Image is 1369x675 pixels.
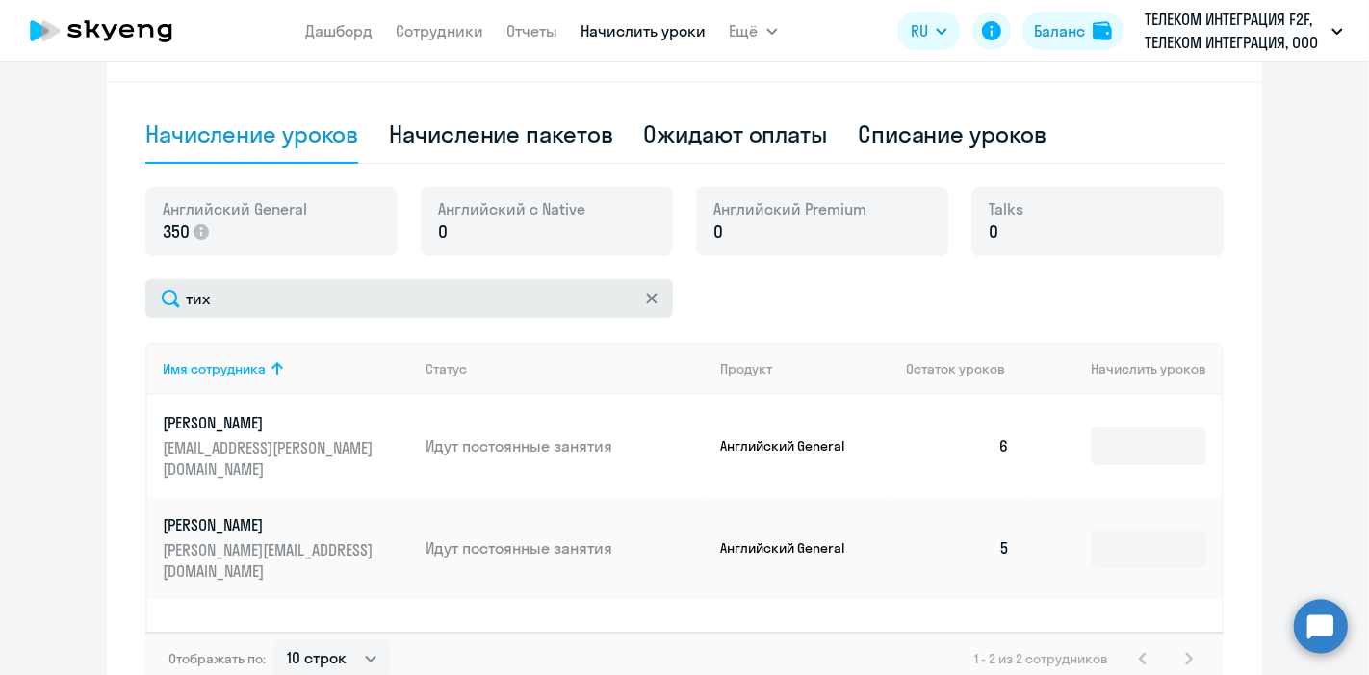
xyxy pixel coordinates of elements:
div: Имя сотрудника [163,360,266,377]
span: 0 [713,220,723,245]
div: Продукт [720,360,772,377]
button: Ещё [730,12,778,50]
div: Статус [426,360,705,377]
div: Списание уроков [858,118,1046,149]
div: Продукт [720,360,891,377]
div: Ожидают оплаты [644,118,828,149]
p: [EMAIL_ADDRESS][PERSON_NAME][DOMAIN_NAME] [163,437,378,480]
p: [PERSON_NAME] [163,514,378,535]
td: 5 [891,497,1025,599]
p: Идут постоянные занятия [426,537,705,558]
a: [PERSON_NAME][PERSON_NAME][EMAIL_ADDRESS][DOMAIN_NAME] [163,514,410,582]
span: Английский с Native [438,198,585,220]
span: Отображать по: [168,650,266,667]
a: Начислить уроки [581,21,707,40]
span: 1 - 2 из 2 сотрудников [974,650,1108,667]
div: Баланс [1034,19,1085,42]
p: Идут постоянные занятия [426,435,705,456]
div: Статус [426,360,467,377]
button: RU [897,12,961,50]
p: [PERSON_NAME][EMAIL_ADDRESS][DOMAIN_NAME] [163,539,378,582]
img: balance [1093,21,1112,40]
div: Начисление уроков [145,118,358,149]
span: RU [911,19,928,42]
span: Английский Premium [713,198,866,220]
a: Дашборд [306,21,374,40]
span: Остаток уроков [906,360,1005,377]
th: Начислить уроков [1025,343,1222,395]
p: Английский General [720,437,865,454]
a: Сотрудники [397,21,484,40]
button: ТЕЛЕКОМ ИНТЕГРАЦИЯ F2F, ТЕЛЕКОМ ИНТЕГРАЦИЯ, ООО [1135,8,1353,54]
div: Начисление пакетов [389,118,612,149]
div: Имя сотрудника [163,360,410,377]
span: Talks [989,198,1023,220]
span: 350 [163,220,190,245]
a: [PERSON_NAME][EMAIL_ADDRESS][PERSON_NAME][DOMAIN_NAME] [163,412,410,480]
p: Английский General [720,539,865,557]
input: Поиск по имени, email, продукту или статусу [145,279,673,318]
p: ТЕЛЕКОМ ИНТЕГРАЦИЯ F2F, ТЕЛЕКОМ ИНТЕГРАЦИЯ, ООО [1145,8,1324,54]
td: 6 [891,395,1025,497]
div: Остаток уроков [906,360,1025,377]
a: Отчеты [507,21,558,40]
span: 0 [989,220,998,245]
p: [PERSON_NAME] [163,412,378,433]
span: Ещё [730,19,759,42]
span: 0 [438,220,448,245]
button: Балансbalance [1022,12,1124,50]
span: Английский General [163,198,307,220]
